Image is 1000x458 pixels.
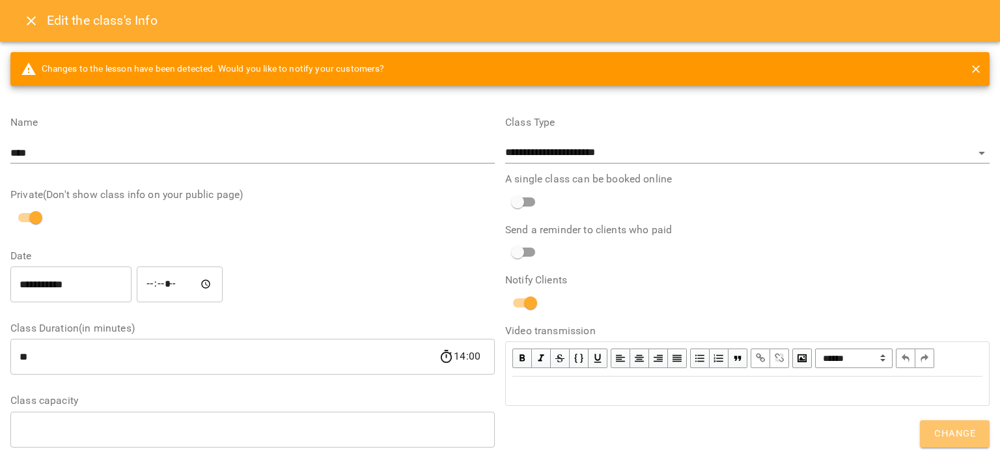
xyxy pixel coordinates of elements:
[710,349,729,368] button: OL
[512,349,532,368] button: Bold
[815,349,893,368] select: Block type
[10,395,495,406] label: Class capacity
[505,275,990,285] label: Notify Clients
[934,425,975,442] span: Change
[896,349,915,368] button: Undo
[10,190,495,200] label: Private(Don't show class info on your public page)
[630,349,649,368] button: Align Center
[551,349,570,368] button: Strikethrough
[505,117,990,128] label: Class Type
[815,349,893,368] span: Normal
[668,349,687,368] button: Align Justify
[532,349,551,368] button: Italic
[10,323,495,334] label: Class Duration(in minutes)
[751,349,770,368] button: Link
[505,174,990,184] label: A single class can be booked online
[16,5,47,36] button: Close
[589,349,607,368] button: Underline
[729,349,747,368] button: Blockquote
[611,349,630,368] button: Align Left
[10,117,495,128] label: Name
[505,326,990,336] label: Video transmission
[770,349,789,368] button: Remove Link
[21,61,385,77] span: Changes to the lesson have been detected. Would you like to notify your customers?
[649,349,668,368] button: Align Right
[47,10,158,31] h6: Edit the class's Info
[792,349,812,368] button: Image
[920,420,990,448] button: Change
[915,349,934,368] button: Redo
[505,225,990,235] label: Send a reminder to clients who paid
[10,251,495,261] label: Date
[690,349,710,368] button: UL
[967,61,984,78] button: close
[507,377,988,405] div: Edit text
[570,349,589,368] button: Monospace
